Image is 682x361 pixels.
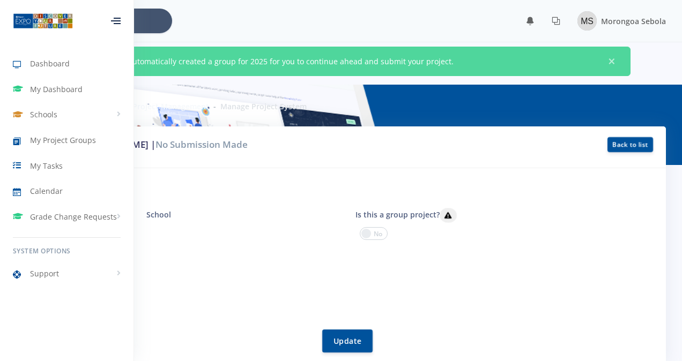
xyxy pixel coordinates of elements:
[30,109,57,120] span: Schools
[607,137,653,152] a: Back to list
[606,56,617,67] button: Close
[322,329,373,352] button: Update
[13,12,73,29] img: ...
[30,211,117,222] span: Grade Change Requests
[569,9,666,33] a: Image placeholder Morongoa Sebola
[29,138,440,152] h3: Project by: [PERSON_NAME] |
[30,134,96,146] span: My Project Groups
[155,138,248,151] span: No Submission Made
[30,58,70,69] span: Dashboard
[13,246,121,256] h6: System Options
[132,101,209,111] a: Project Management
[355,208,457,223] label: Is this a group project?
[30,268,59,279] span: Support
[30,84,83,95] span: My Dashboard
[51,47,631,76] div: We have automatically created a group for 2025 for you to continue ahead and submit your project.
[146,209,171,220] label: School
[606,56,617,67] span: ×
[601,16,666,26] span: Morongoa Sebola
[440,208,457,223] button: Is this a group project?
[577,11,597,31] img: Image placeholder
[113,101,307,112] nav: breadcrumb
[209,101,307,112] li: Manage Project System
[30,160,63,171] span: My Tasks
[29,181,653,195] h6: Project information
[30,185,63,197] span: Calendar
